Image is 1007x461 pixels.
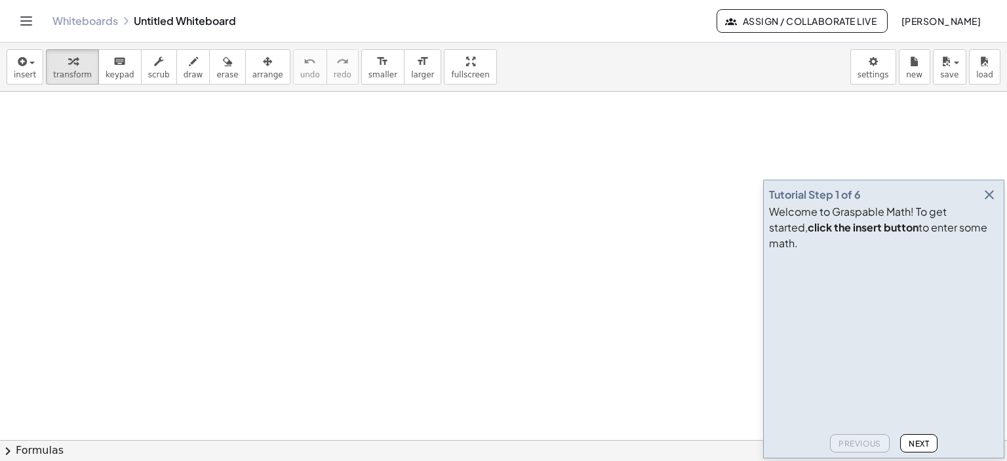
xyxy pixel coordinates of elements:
[14,70,36,79] span: insert
[52,14,118,28] a: Whiteboards
[53,70,92,79] span: transform
[717,9,888,33] button: Assign / Collaborate Live
[976,70,993,79] span: load
[216,70,238,79] span: erase
[444,49,496,85] button: fullscreen
[304,54,316,70] i: undo
[46,49,99,85] button: transform
[901,15,981,27] span: [PERSON_NAME]
[252,70,283,79] span: arrange
[411,70,434,79] span: larger
[113,54,126,70] i: keyboard
[404,49,441,85] button: format_sizelarger
[334,70,351,79] span: redo
[969,49,1000,85] button: load
[148,70,170,79] span: scrub
[368,70,397,79] span: smaller
[890,9,991,33] button: [PERSON_NAME]
[106,70,134,79] span: keypad
[416,54,429,70] i: format_size
[933,49,966,85] button: save
[184,70,203,79] span: draw
[906,70,922,79] span: new
[361,49,405,85] button: format_sizesmaller
[940,70,958,79] span: save
[728,15,877,27] span: Assign / Collaborate Live
[376,54,389,70] i: format_size
[909,439,929,449] span: Next
[858,70,889,79] span: settings
[899,49,930,85] button: new
[900,434,938,452] button: Next
[769,187,861,203] div: Tutorial Step 1 of 6
[293,49,327,85] button: undoundo
[326,49,359,85] button: redoredo
[245,49,290,85] button: arrange
[300,70,320,79] span: undo
[7,49,43,85] button: insert
[769,204,998,251] div: Welcome to Graspable Math! To get started, to enter some math.
[850,49,896,85] button: settings
[98,49,142,85] button: keyboardkeypad
[209,49,245,85] button: erase
[808,220,918,234] b: click the insert button
[336,54,349,70] i: redo
[16,10,37,31] button: Toggle navigation
[176,49,210,85] button: draw
[451,70,489,79] span: fullscreen
[141,49,177,85] button: scrub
